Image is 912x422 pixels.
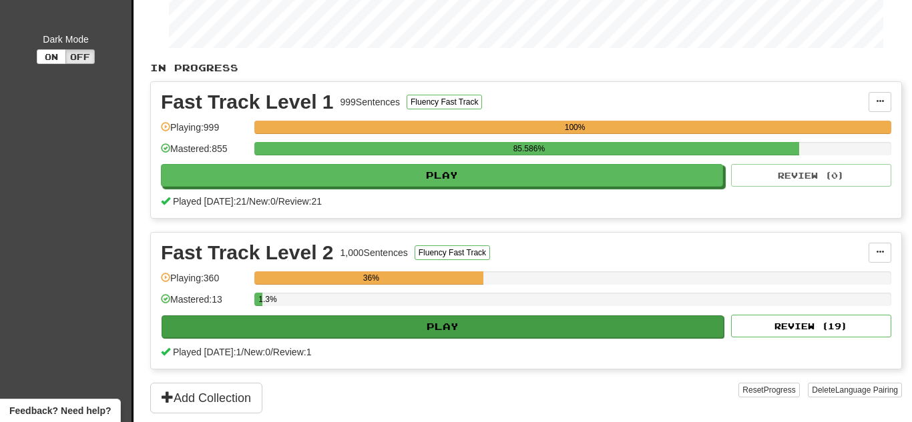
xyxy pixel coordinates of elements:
div: 1,000 Sentences [340,246,408,259]
button: ResetProgress [738,383,799,397]
div: Mastered: 13 [161,293,248,315]
span: Progress [764,385,796,395]
span: New: 0 [244,347,270,357]
div: 1.3% [258,293,262,306]
div: Mastered: 855 [161,142,248,164]
p: In Progress [150,61,902,75]
div: Playing: 360 [161,271,248,293]
span: Played [DATE]: 21 [173,196,246,207]
span: / [246,196,249,207]
div: Fast Track Level 1 [161,92,334,112]
span: Review: 1 [273,347,312,357]
span: Played [DATE]: 1 [173,347,241,357]
button: Fluency Fast Track [407,95,482,109]
button: Play [162,315,724,338]
span: / [241,347,244,357]
span: / [270,347,273,357]
div: 100% [258,121,891,134]
div: 85.586% [258,142,799,155]
button: On [37,49,66,64]
div: Dark Mode [10,33,122,46]
span: Language Pairing [835,385,898,395]
button: Fluency Fast Track [415,245,490,260]
button: Review (19) [731,315,891,337]
div: 999 Sentences [340,95,401,109]
span: New: 0 [249,196,276,207]
span: Review: 21 [278,196,322,207]
span: Open feedback widget [9,404,111,417]
button: DeleteLanguage Pairing [808,383,902,397]
div: 36% [258,271,483,285]
div: Fast Track Level 2 [161,243,334,263]
button: Add Collection [150,383,262,413]
button: Play [161,164,723,187]
span: / [276,196,278,207]
button: Review (0) [731,164,891,187]
button: Off [65,49,95,64]
div: Playing: 999 [161,121,248,143]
